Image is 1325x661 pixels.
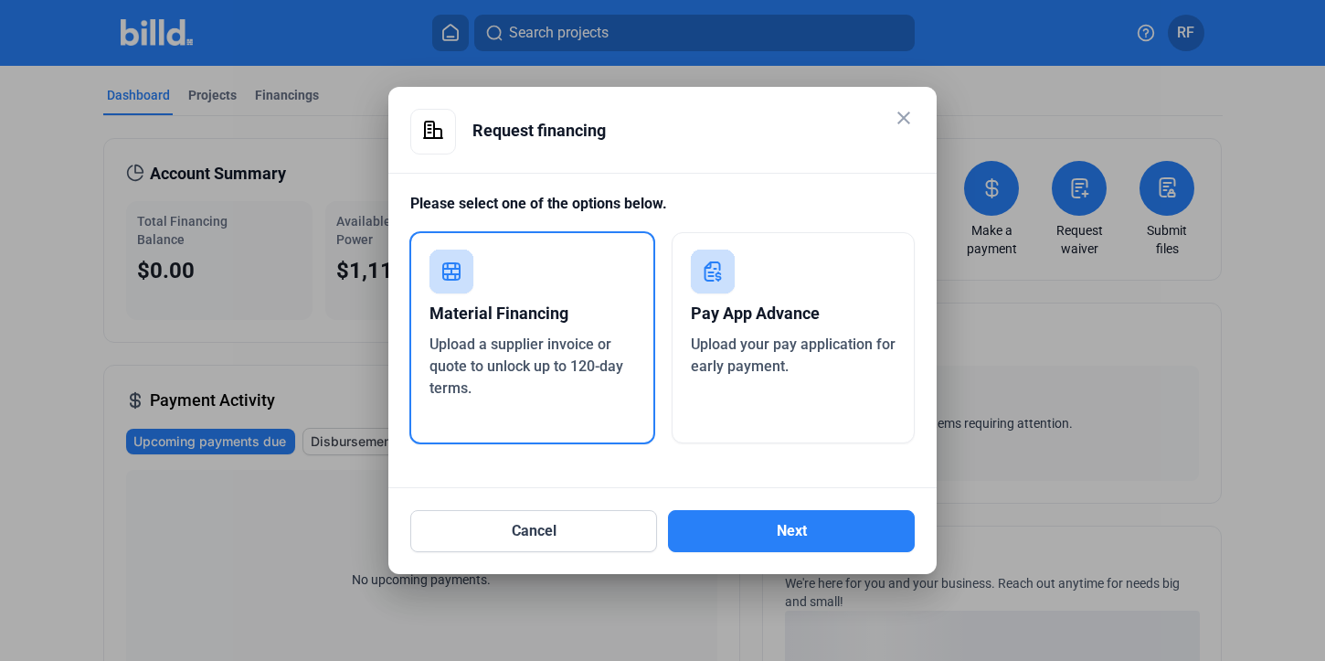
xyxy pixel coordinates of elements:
[429,293,635,334] div: Material Financing
[691,293,896,334] div: Pay App Advance
[893,107,915,129] mat-icon: close
[429,336,623,397] span: Upload a supplier invoice or quote to unlock up to 120-day terms.
[410,510,657,552] button: Cancel
[668,510,915,552] button: Next
[691,336,896,375] span: Upload your pay application for early payment.
[472,109,915,153] div: Request financing
[410,193,915,232] div: Please select one of the options below.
